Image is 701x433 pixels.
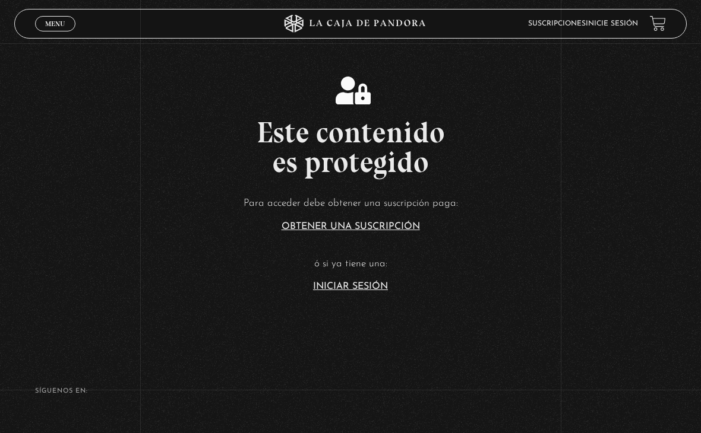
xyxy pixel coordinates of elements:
a: Obtener una suscripción [282,222,420,231]
span: Menu [45,20,65,27]
h4: SÍguenos en: [35,388,666,394]
a: Suscripciones [528,20,586,27]
a: Inicie sesión [586,20,638,27]
span: Cerrar [42,30,70,38]
a: View your shopping cart [650,15,666,31]
a: Iniciar Sesión [313,282,388,291]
